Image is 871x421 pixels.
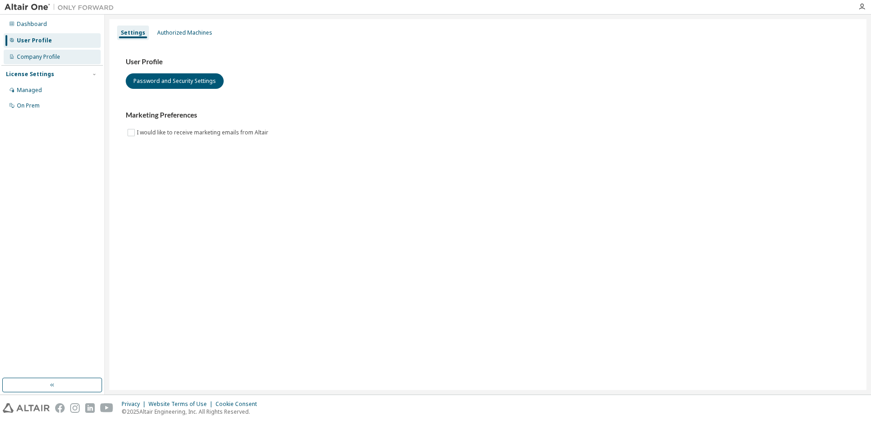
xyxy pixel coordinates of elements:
img: Altair One [5,3,118,12]
div: Dashboard [17,21,47,28]
div: On Prem [17,102,40,109]
div: License Settings [6,71,54,78]
div: Settings [121,29,145,36]
h3: User Profile [126,57,850,67]
div: User Profile [17,37,52,44]
img: youtube.svg [100,403,113,413]
div: Company Profile [17,53,60,61]
div: Authorized Machines [157,29,212,36]
img: linkedin.svg [85,403,95,413]
div: Website Terms of Use [149,400,215,408]
div: Privacy [122,400,149,408]
button: Password and Security Settings [126,73,224,89]
div: Managed [17,87,42,94]
p: © 2025 Altair Engineering, Inc. All Rights Reserved. [122,408,262,416]
img: facebook.svg [55,403,65,413]
img: altair_logo.svg [3,403,50,413]
label: I would like to receive marketing emails from Altair [137,127,270,138]
div: Cookie Consent [215,400,262,408]
h3: Marketing Preferences [126,111,850,120]
img: instagram.svg [70,403,80,413]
